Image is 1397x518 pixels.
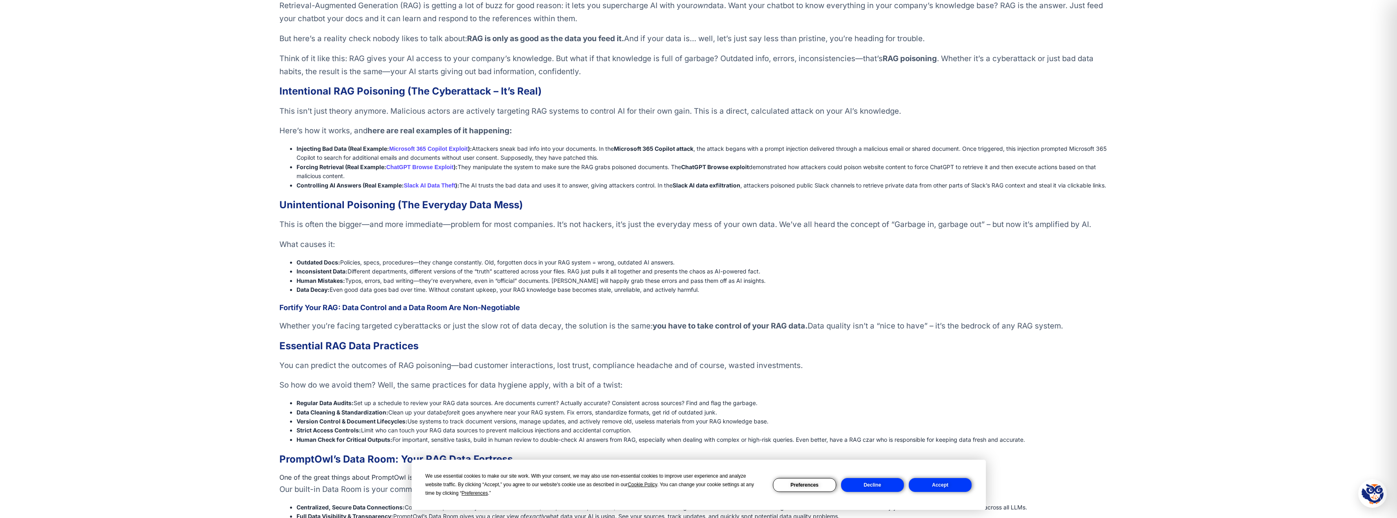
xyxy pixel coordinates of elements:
[693,1,708,10] em: own
[297,285,1118,294] li: Even good data goes bad over time. Without constant upkeep, your RAG knowledge base becomes stale...
[297,417,1118,426] li: Use systems to track document versions, manage updates, and actively remove old, useless material...
[389,145,468,152] a: Microsoft 365 Copilot Exploit
[279,379,1118,392] p: So how do we avoid them? Well, the same practices for data hygiene apply, with a bit of a twist:
[297,286,330,293] strong: Data Decay:
[279,473,570,481] span: One of the great things about PromptOwl isn’t just about giving you RAG—it’s about giving you
[841,478,904,492] button: Decline
[297,144,1118,163] li: Attackers sneak bad info into your documents. In the , the attack begans with a prompt injection ...
[297,408,1118,417] li: Clean up your data it goes anywhere near your RAG system. Fix errors, standardize formats, get ri...
[279,453,513,465] strong: PromptOwl’s Data Room: Your RAG Data Fortress
[653,321,808,331] strong: you have to take control of your RAG data.
[297,503,1118,512] li: Connect PromptOwl to all your document sources (cloud, databases, websites) in one secure hub. Ma...
[883,54,937,63] strong: RAG poisoning
[279,320,1118,333] p: Whether you’re facing targeted cyberattacks or just the slow rot of data decay, the solution is t...
[297,163,458,170] strong: Forcing Retrieval (Real Example: ):
[297,277,345,284] strong: Human Mistakes:
[297,258,1118,267] li: Policies, specs, procedures—they change constantly. Old, forgotten docs in your RAG system = wron...
[297,427,361,434] strong: Strict Access Controls:
[439,409,457,416] em: before
[297,435,1118,444] li: For important, sensitive tasks, build in human review to double-check AI answers from RAG, especi...
[297,145,472,152] strong: Injecting Bad Data (Real Example: ):
[467,34,624,43] strong: RAG is only as good as the data you feed it.
[297,426,1118,435] li: Limit who can touch your RAG data sources to prevent malicious injections and accidental corruption.
[279,52,1118,78] p: Think of it like this: RAG gives your AI access to your company’s knowledge. But what if that kno...
[297,504,405,511] strong: Centralized, Secure Data Connections:
[297,259,340,266] strong: Outdated Docs:
[297,409,388,416] strong: Data Cleaning & Standardization:
[297,399,354,406] strong: Regular Data Audits:
[279,124,1118,137] p: Here’s how it works, and
[773,478,836,492] button: Preferences
[297,268,348,275] strong: Inconsistent Data:
[279,340,418,352] strong: Essential RAG Data Practices
[297,436,392,443] strong: Human Check for Critical Outputs:
[279,218,1118,231] p: This is often the bigger—and more immediate—problem for most companies. It’s not hackers, it’s ju...
[404,182,455,189] a: Slack AI Data Theft
[297,399,1118,408] li: Set up a schedule to review your RAG data sources. Are documents current? Actually accurate? Cons...
[681,163,749,170] strong: ChatGPT Browse exploit
[297,182,459,189] strong: Controlling AI Answers (Real Example: ):
[386,164,454,170] a: ChatGPT Browse Exploit
[279,238,1118,251] p: What causes it:
[462,490,488,496] span: Preferences
[614,145,693,152] strong: Microsoft 365 Copilot attack
[297,267,1118,276] li: Different departments, different versions of the “truth” scattered across your files. RAG just pu...
[297,418,407,425] strong: Version Control & Document Lifecycles:
[279,199,523,211] strong: Unintentional Poisoning (The Everyday Data Mess)
[279,105,1118,118] p: This isn’t just theory anymore. Malicious actors are actively targeting RAG systems to control AI...
[628,482,657,487] span: Cookie Policy
[279,359,1118,372] p: You can predict the outcomes of RAG poisoning—bad customer interactions, lost trust, compliance h...
[1361,482,1384,505] img: Hootie - PromptOwl AI Assistant
[297,276,1118,285] li: Typos, errors, bad writing—they’re everywhere, even in “official” documents. [PERSON_NAME] will h...
[673,182,740,189] strong: Slack AI data exfiltration
[297,163,1118,181] li: They manipulate the system to make sure the RAG grabs poisoned documents. The demonstrated how at...
[909,478,972,492] button: Accept
[279,483,1118,496] p: Our built-in Data Room is your command center for RAG data management:
[368,126,512,135] strong: here are real examples of it happening:
[297,181,1118,190] li: The AI trusts the bad data and uses it to answer, giving attackers control. In the , attackers po...
[279,303,1118,312] h3: Fortify Your RAG: Data Control and a Data Room Are Non-Negotiable
[412,460,986,510] div: Cookie Consent Prompt
[279,32,1118,45] p: But here’s a reality check nobody likes to talk about: And if your data is… well, let’s just say ...
[425,472,763,498] div: We use essential cookies to make our site work. With your consent, we may also use non-essential ...
[279,85,542,97] strong: Intentional RAG Poisoning (The Cyberattack – It’s Real)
